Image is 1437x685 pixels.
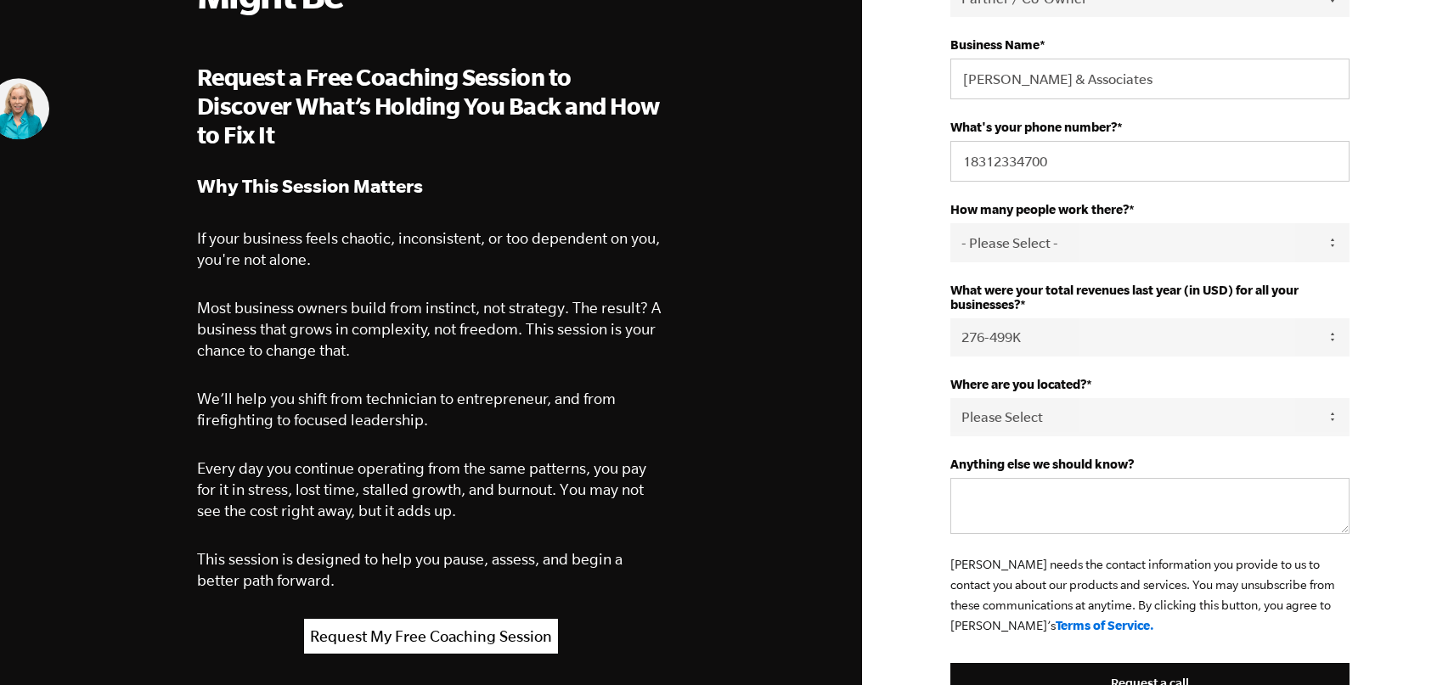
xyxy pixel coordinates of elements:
iframe: Chat Widget [1352,604,1437,685]
p: [PERSON_NAME] needs the contact information you provide to us to contact you about our products a... [950,554,1350,636]
strong: Anything else we should know? [950,457,1134,471]
strong: What were your total revenues last year (in USD) for all your businesses? [950,283,1299,312]
span: This session is designed to help you pause, assess, and begin a better path forward. [197,550,623,589]
strong: How many people work there? [950,202,1129,216]
strong: Where are you located? [950,377,1086,391]
span: Most business owners build from instinct, not strategy. The result? A business that grows in comp... [197,299,661,359]
a: Terms of Service. [1056,618,1154,632]
strong: Business Name [950,37,1040,52]
span: Every day you continue operating from the same patterns, you pay for it in stress, lost time, sta... [197,459,646,519]
strong: What's your phone number? [950,120,1117,134]
span: If your business feels chaotic, inconsistent, or too dependent on you, you're not alone. [197,229,660,268]
strong: Why This Session Matters [197,175,423,196]
span: Request a Free Coaching Session to Discover What’s Holding You Back and How to Fix It [197,64,660,148]
a: Request My Free Coaching Session [304,619,558,654]
span: We’ll help you shift from technician to entrepreneur, and from firefighting to focused leadership. [197,390,616,429]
